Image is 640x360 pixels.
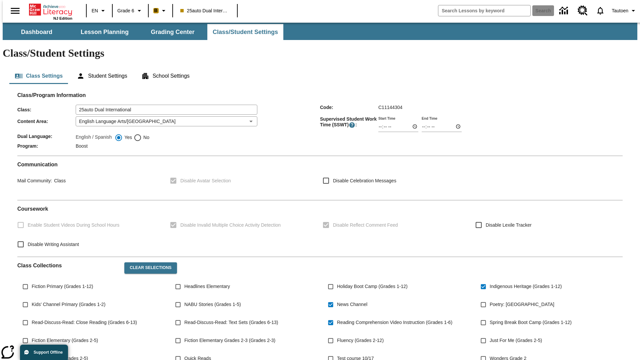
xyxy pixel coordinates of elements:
span: Headlines Elementary [184,283,230,290]
button: Language: EN, Select a language [89,5,110,17]
span: Boost [76,143,88,149]
span: Disable Writing Assistant [28,241,79,248]
button: Profile/Settings [609,5,640,17]
span: Disable Avatar Selection [180,177,231,184]
span: Code : [320,105,378,110]
button: Grading Center [139,24,206,40]
span: Kids' Channel Primary (Grades 1-2) [32,301,105,308]
div: Communication [17,161,623,195]
span: Disable Celebration Messages [333,177,396,184]
span: Spring Break Boot Camp (Grades 1-12) [490,319,572,326]
div: SubNavbar [3,24,284,40]
button: School Settings [136,68,195,84]
span: Enable Student Videos During School Hours [28,222,119,229]
span: Indigenous Heritage (Grades 1-12) [490,283,562,290]
span: Supervised Student Work Time (SSWT) : [320,116,378,128]
button: Class/Student Settings [207,24,283,40]
h2: Class Collections [17,262,119,269]
a: Data Center [555,2,574,20]
a: Notifications [592,2,609,19]
span: Holiday Boot Camp (Grades 1-12) [337,283,408,290]
h2: Communication [17,161,623,168]
label: End Time [422,116,437,121]
span: Class : [17,107,76,112]
span: Disable Reflect Comment Feed [333,222,398,229]
a: Resource Center, Will open in new tab [574,2,592,20]
div: Home [29,2,72,20]
span: Tautoen [612,7,628,14]
div: English Language Arts/[GEOGRAPHIC_DATA] [76,116,257,126]
span: 25auto Dual International [180,7,230,14]
button: Supervised Student Work Time is the timeframe when students can take LevelSet and when lessons ar... [349,122,355,128]
div: Class/Student Settings [9,68,631,84]
span: Class [52,178,66,183]
div: SubNavbar [3,23,637,40]
span: Fiction Primary (Grades 1-12) [32,283,93,290]
button: Open side menu [5,1,25,21]
input: search field [438,5,530,16]
span: Program : [17,143,76,149]
span: Read-Discuss-Read: Text Sets (Grades 6-13) [184,319,278,326]
span: Dual Language : [17,134,76,139]
span: Yes [123,134,132,141]
div: Coursework [17,206,623,251]
span: Fiction Elementary (Grades 2-5) [32,337,98,344]
span: EN [92,7,98,14]
span: Grade 6 [117,7,134,14]
button: Clear Selections [124,262,177,274]
span: Just For Me (Grades 2-5) [490,337,542,344]
span: NABU Stories (Grades 1-5) [184,301,241,308]
span: Fiction Elementary Grades 2-3 (Grades 2-3) [184,337,275,344]
span: Reading Comprehension Video Instruction (Grades 1-6) [337,319,452,326]
button: Support Offline [20,345,68,360]
span: Read-Discuss-Read: Close Reading (Grades 6-13) [32,319,137,326]
button: Dashboard [3,24,70,40]
span: Content Area : [17,119,76,124]
span: Support Offline [34,350,63,355]
span: Poetry: [GEOGRAPHIC_DATA] [490,301,554,308]
input: Class [76,105,257,115]
span: Disable Invalid Multiple Choice Activity Detection [180,222,281,229]
span: B [154,6,158,15]
span: Disable Lexile Tracker [486,222,532,229]
h2: Course work [17,206,623,212]
span: News Channel [337,301,367,308]
label: Start Time [378,116,395,121]
button: Lesson Planning [71,24,138,40]
h1: Class/Student Settings [3,47,637,59]
button: Class Settings [9,68,68,84]
label: English / Spanish [76,134,112,142]
button: Student Settings [71,68,132,84]
div: Class/Program Information [17,99,623,150]
a: Home [29,3,72,16]
span: No [142,134,149,141]
span: Fluency (Grades 2-12) [337,337,384,344]
h2: Class/Program Information [17,92,623,98]
button: Boost Class color is peach. Change class color [151,5,170,17]
button: Grade: Grade 6, Select a grade [115,5,146,17]
span: NJ Edition [53,16,72,20]
span: C11144304 [378,105,402,110]
span: Mail Community : [17,178,52,183]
